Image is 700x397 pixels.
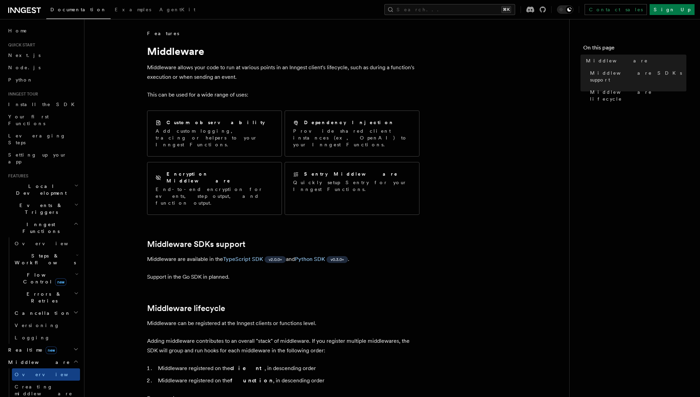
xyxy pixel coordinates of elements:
span: Middleware SDKs support [590,70,686,83]
span: Quick start [5,42,35,48]
li: Middleware registered on the , in descending order [156,364,419,373]
span: Realtime [5,347,57,353]
span: Cancellation [12,310,71,317]
span: Middleware [586,57,648,64]
a: Middleware lifecycle [147,304,225,313]
p: Middleware allows your code to run at various points in an Inngest client's lifecycle, such as du... [147,63,419,82]
h4: On this page [583,44,686,55]
p: Adding middleware contributes to an overall "stack" of middleware. If you register multiple middl... [147,336,419,355]
span: Your first Functions [8,114,49,126]
span: Overview [15,241,85,246]
button: Flow Controlnew [12,269,80,288]
a: Dependency InjectionProvide shared client instances (ex, OpenAI) to your Inngest Functions. [285,111,419,157]
p: End-to-end encryption for events, step output, and function output. [156,186,273,206]
a: TypeScript SDK [223,256,263,262]
a: Encryption MiddlewareEnd-to-end encryption for events, step output, and function output. [147,162,282,215]
a: Sentry MiddlewareQuickly setup Sentry for your Inngest Functions. [285,162,419,215]
span: Middleware [5,359,70,366]
span: v2.0.0+ [269,257,282,262]
a: AgentKit [155,2,200,18]
a: Overview [12,237,80,250]
span: Inngest Functions [5,221,74,235]
span: Documentation [50,7,107,12]
span: Features [5,173,28,179]
span: Leveraging Steps [8,133,66,145]
button: Events & Triggers [5,199,80,218]
li: Middleware registered on the , in descending order [156,376,419,385]
a: Your first Functions [5,111,80,130]
span: Examples [115,7,151,12]
span: Events & Triggers [5,202,74,216]
span: Flow Control [12,271,75,285]
strong: function [230,377,273,384]
a: Middleware SDKs support [147,239,245,249]
a: Python SDK [295,256,325,262]
span: Middleware lifecycle [590,89,686,102]
button: Steps & Workflows [12,250,80,269]
button: Search...⌘K [384,4,515,15]
a: Node.js [5,61,80,74]
button: Local Development [5,180,80,199]
a: Sign Up [650,4,695,15]
h2: Sentry Middleware [304,171,398,177]
span: Local Development [5,183,74,196]
a: Middleware SDKs support [587,67,686,86]
a: Next.js [5,49,80,61]
span: Inngest tour [5,91,38,97]
span: Versioning [15,323,60,328]
button: Toggle dark mode [557,5,573,14]
button: Cancellation [12,307,80,319]
a: Leveraging Steps [5,130,80,149]
span: Overview [15,372,85,377]
h2: Encryption Middleware [166,171,273,184]
p: Middleware are available in the and . [147,254,419,264]
span: Python [8,77,33,83]
a: Documentation [46,2,111,19]
p: This can be used for a wide range of uses: [147,90,419,100]
a: Custom observabilityAdd custom logging, tracing or helpers to your Inngest Functions. [147,111,282,157]
p: Support in the Go SDK in planned. [147,272,419,282]
kbd: ⌘K [502,6,511,13]
a: Home [5,25,80,37]
span: Install the SDK [8,102,79,107]
a: Overview [12,368,80,381]
h2: Custom observability [166,119,265,126]
button: Inngest Functions [5,218,80,237]
h1: Middleware [147,45,419,57]
button: Middleware [5,356,80,368]
a: Install the SDK [5,98,80,111]
span: v0.3.0+ [331,257,344,262]
button: Realtimenew [5,344,80,356]
span: AgentKit [159,7,195,12]
a: Logging [12,332,80,344]
a: Versioning [12,319,80,332]
a: Middleware lifecycle [587,86,686,105]
p: Add custom logging, tracing or helpers to your Inngest Functions. [156,128,273,148]
a: Python [5,74,80,86]
span: Home [8,27,27,34]
span: Features [147,30,179,37]
span: Logging [15,335,50,340]
div: Inngest Functions [5,237,80,344]
span: new [55,278,66,286]
p: Provide shared client instances (ex, OpenAI) to your Inngest Functions. [293,128,411,148]
span: Setting up your app [8,152,67,164]
p: Quickly setup Sentry for your Inngest Functions. [293,179,411,193]
span: Creating middleware [15,384,73,396]
span: Errors & Retries [12,291,74,304]
span: new [46,347,57,354]
a: Examples [111,2,155,18]
span: Node.js [8,65,41,70]
p: Middleware can be registered at the Inngest clients or functions level. [147,319,419,328]
a: Setting up your app [5,149,80,168]
a: Middleware [583,55,686,67]
a: Contact sales [585,4,647,15]
span: Next.js [8,53,41,58]
strong: client [230,365,265,371]
span: Steps & Workflows [12,252,76,266]
h2: Dependency Injection [304,119,394,126]
button: Errors & Retries [12,288,80,307]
